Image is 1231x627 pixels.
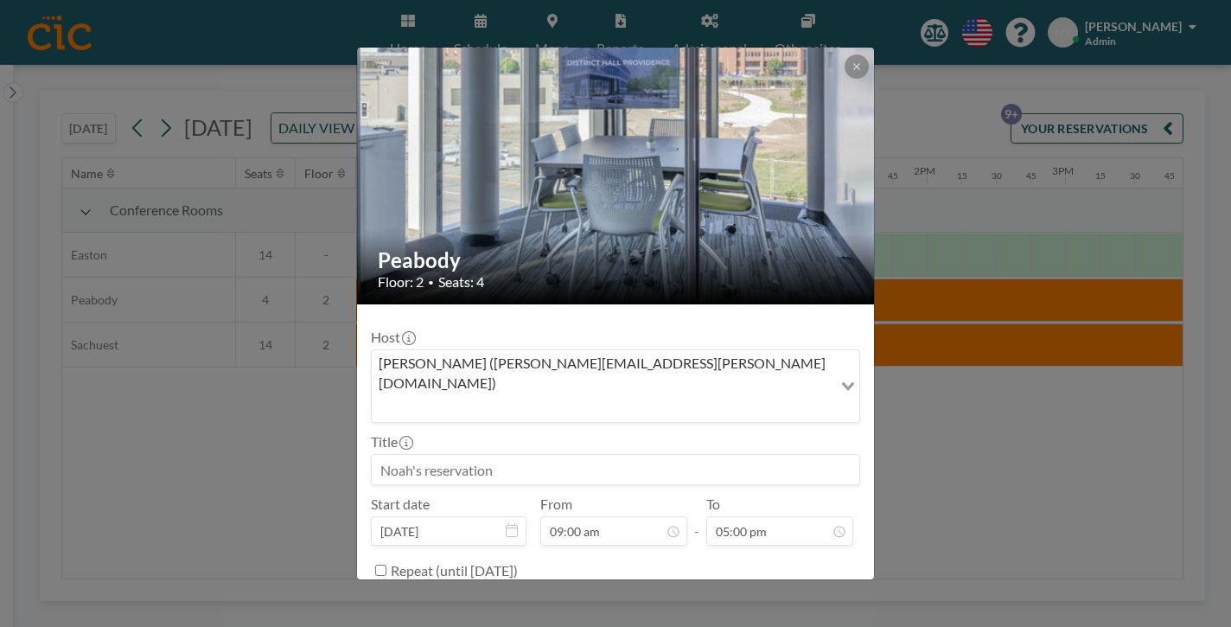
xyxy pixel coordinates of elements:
label: Start date [371,496,430,513]
label: From [540,496,572,513]
span: Seats: 4 [438,273,484,291]
h2: Peabody [378,247,855,273]
input: Noah's reservation [372,455,859,484]
img: 537.jpeg [357,30,876,322]
span: • [428,276,434,289]
input: Search for option [373,396,831,419]
span: [PERSON_NAME] ([PERSON_NAME][EMAIL_ADDRESS][PERSON_NAME][DOMAIN_NAME]) [375,354,829,393]
label: Host [371,329,414,346]
span: - [694,502,699,540]
div: Search for option [372,350,859,422]
label: Repeat (until [DATE]) [391,562,518,579]
span: Floor: 2 [378,273,424,291]
label: To [706,496,720,513]
label: Title [371,433,411,451]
